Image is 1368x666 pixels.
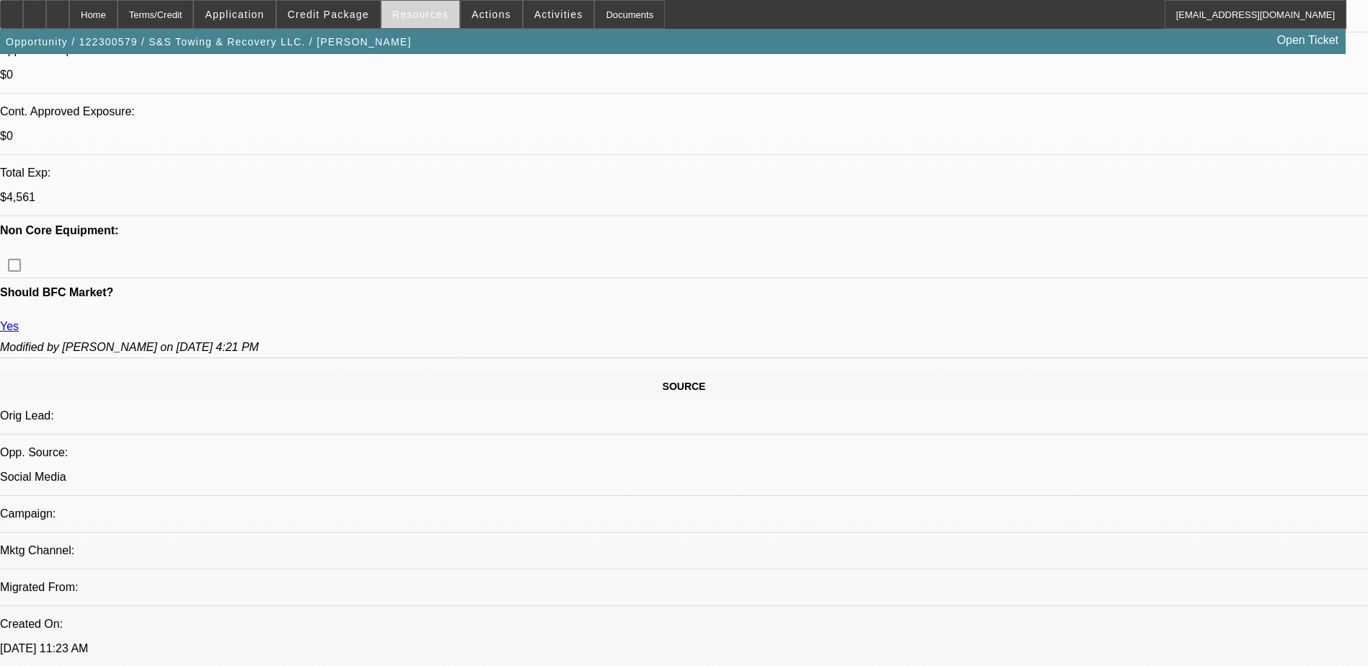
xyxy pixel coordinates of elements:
[524,1,594,28] button: Activities
[288,9,369,20] span: Credit Package
[381,1,459,28] button: Resources
[277,1,380,28] button: Credit Package
[1271,28,1344,53] a: Open Ticket
[6,36,412,48] span: Opportunity / 122300579 / S&S Towing & Recovery LLC. / [PERSON_NAME]
[392,9,449,20] span: Resources
[663,381,706,392] span: SOURCE
[205,9,264,20] span: Application
[461,1,522,28] button: Actions
[534,9,583,20] span: Activities
[472,9,511,20] span: Actions
[194,1,275,28] button: Application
